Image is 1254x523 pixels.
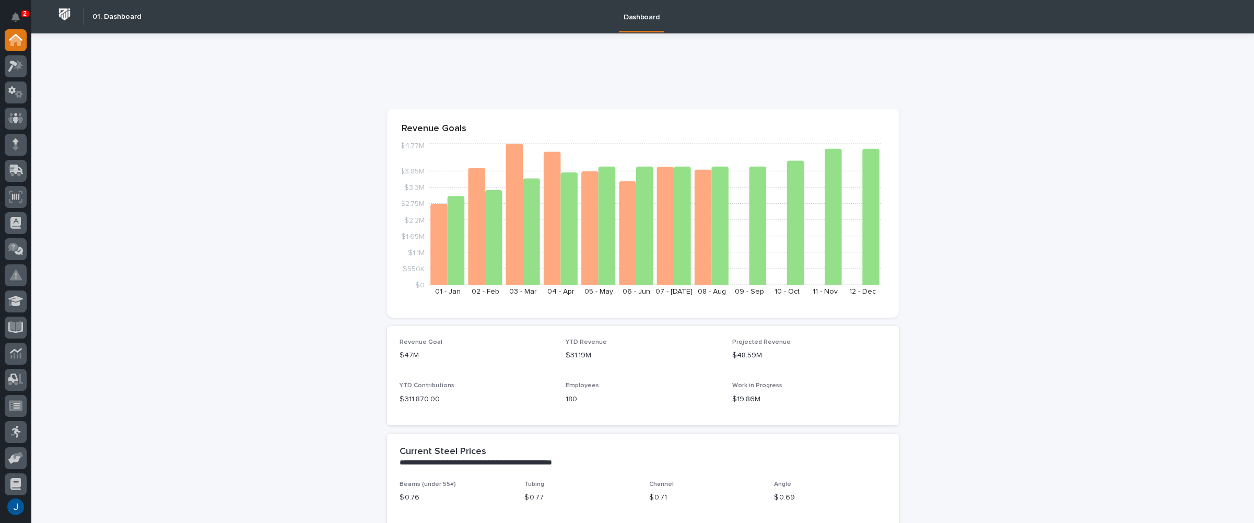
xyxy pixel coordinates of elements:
span: Revenue Goal [400,339,442,345]
text: 01 - Jan [435,288,460,295]
span: Employees [566,382,599,389]
p: $ 0.69 [774,492,886,503]
text: 03 - Mar [509,288,537,295]
span: Beams (under 55#) [400,481,456,487]
tspan: $3.85M [400,168,425,175]
span: Work in Progress [732,382,782,389]
p: 180 [566,394,720,405]
tspan: $2.2M [404,216,425,224]
p: $ 0.77 [524,492,637,503]
text: 07 - [DATE] [655,288,693,295]
p: $ 0.71 [649,492,761,503]
span: Angle [774,481,791,487]
tspan: $550K [403,265,425,272]
text: 02 - Feb [472,288,499,295]
button: Notifications [5,6,27,28]
text: 09 - Sep [735,288,764,295]
h2: Current Steel Prices [400,446,486,458]
tspan: $0 [415,282,425,289]
span: Tubing [524,481,544,487]
button: users-avatar [5,496,27,518]
p: Revenue Goals [402,123,884,135]
text: 11 - Nov [812,288,837,295]
text: 08 - Aug [697,288,725,295]
text: 04 - Apr [547,288,575,295]
h2: 01. Dashboard [92,13,141,21]
span: YTD Contributions [400,382,454,389]
text: 06 - Jun [622,288,650,295]
span: YTD Revenue [566,339,607,345]
tspan: $4.77M [400,142,425,149]
span: Channel [649,481,674,487]
p: $ 311,870.00 [400,394,554,405]
span: Projected Revenue [732,339,791,345]
tspan: $2.75M [401,200,425,207]
p: $ 0.76 [400,492,512,503]
tspan: $3.3M [404,184,425,191]
p: 2 [23,10,27,17]
tspan: $1.1M [408,249,425,256]
tspan: $1.65M [401,233,425,240]
text: 12 - Dec [849,288,876,295]
text: 10 - Oct [775,288,800,295]
p: $48.59M [732,350,886,361]
p: $47M [400,350,554,361]
p: $31.19M [566,350,720,361]
p: $19.86M [732,394,886,405]
text: 05 - May [584,288,613,295]
img: Workspace Logo [55,5,74,24]
div: Notifications2 [13,13,27,29]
